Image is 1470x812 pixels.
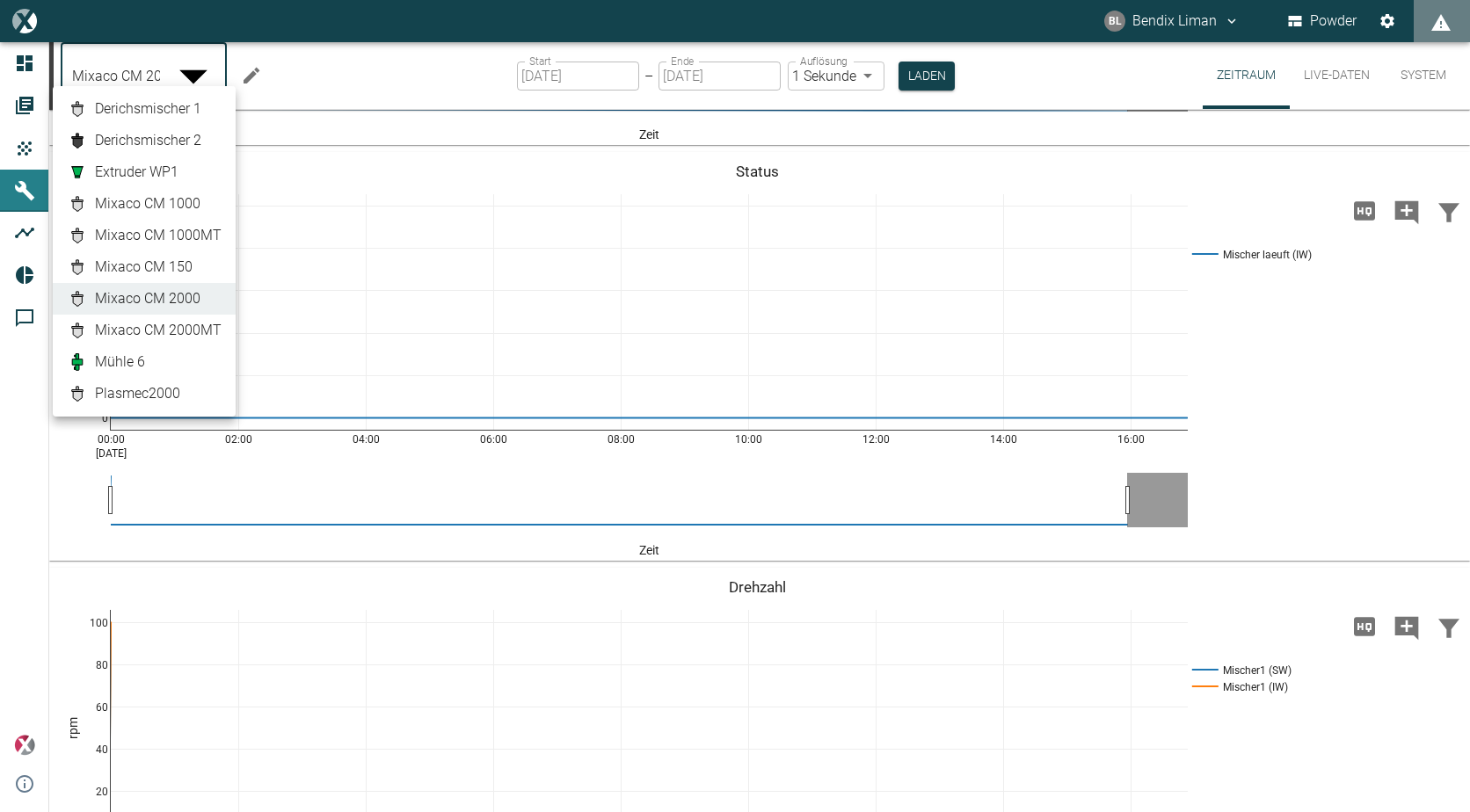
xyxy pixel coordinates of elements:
[67,257,222,278] a: Mixaco CM 150
[67,98,222,120] a: Derichsmischer 1
[67,320,222,341] a: Mixaco CM 2000MT
[95,193,200,214] span: Mixaco CM 1000
[67,383,222,404] a: Plasmec2000
[95,225,222,246] span: Mixaco CM 1000MT
[67,193,222,214] a: Mixaco CM 1000
[67,352,222,373] a: Mühle 6
[95,288,200,309] span: Mixaco CM 2000
[95,320,222,341] span: Mixaco CM 2000MT
[67,162,222,183] a: Extruder WP1
[95,98,201,120] span: Derichsmischer 1
[95,130,201,151] span: Derichsmischer 2
[95,162,178,183] span: Extruder WP1
[95,257,193,278] span: Mixaco CM 150
[95,352,145,373] span: Mühle 6
[67,288,222,309] a: Mixaco CM 2000
[67,130,222,151] a: Derichsmischer 2
[67,225,222,246] a: Mixaco CM 1000MT
[95,383,180,404] span: Plasmec2000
